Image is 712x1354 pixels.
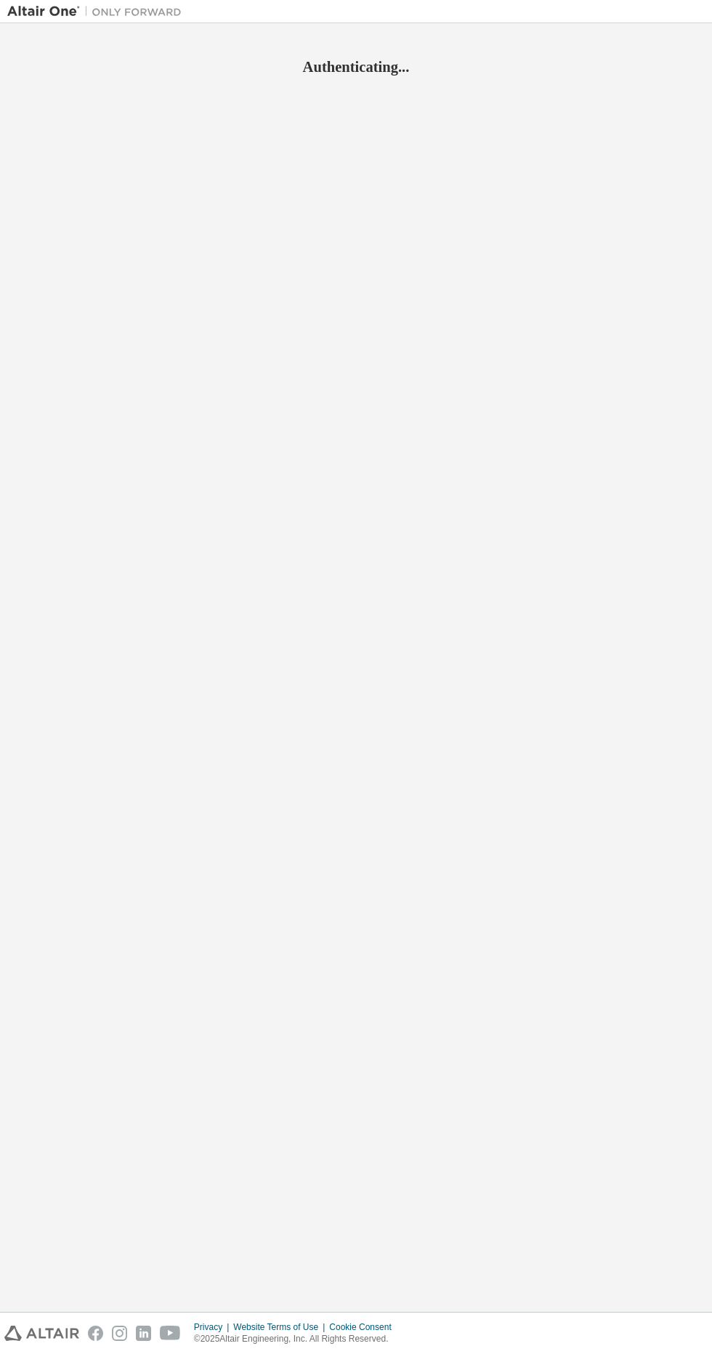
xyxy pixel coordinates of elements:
[88,1326,103,1341] img: facebook.svg
[160,1326,181,1341] img: youtube.svg
[112,1326,127,1341] img: instagram.svg
[7,57,705,76] h2: Authenticating...
[233,1321,329,1333] div: Website Terms of Use
[7,4,189,19] img: Altair One
[4,1326,79,1341] img: altair_logo.svg
[329,1321,400,1333] div: Cookie Consent
[194,1321,233,1333] div: Privacy
[136,1326,151,1341] img: linkedin.svg
[194,1333,400,1345] p: © 2025 Altair Engineering, Inc. All Rights Reserved.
